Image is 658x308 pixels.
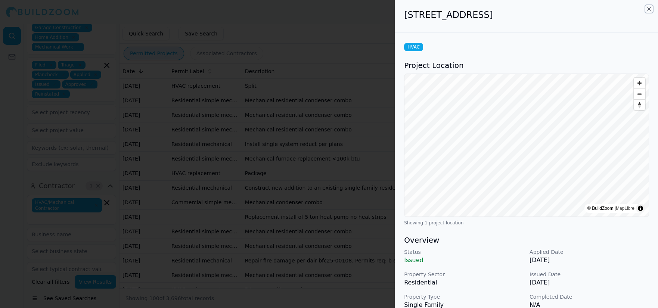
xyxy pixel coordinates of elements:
[404,248,524,256] p: Status
[404,235,649,245] h3: Overview
[404,271,524,278] p: Property Sector
[404,293,524,301] p: Property Type
[634,88,645,99] button: Zoom out
[634,78,645,88] button: Zoom in
[404,9,649,21] h2: [STREET_ADDRESS]
[530,278,649,287] p: [DATE]
[530,248,649,256] p: Applied Date
[404,60,649,71] h3: Project Location
[404,74,649,217] canvas: Map
[404,220,649,226] div: Showing 1 project location
[616,206,634,211] a: MapLibre
[587,205,634,212] div: © BuildZoom |
[404,256,524,265] p: Issued
[530,293,649,301] p: Completed Date
[404,278,524,287] p: Residential
[636,204,645,213] summary: Toggle attribution
[530,271,649,278] p: Issued Date
[404,43,423,51] span: HVAC
[530,256,649,265] p: [DATE]
[634,99,645,110] button: Reset bearing to north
